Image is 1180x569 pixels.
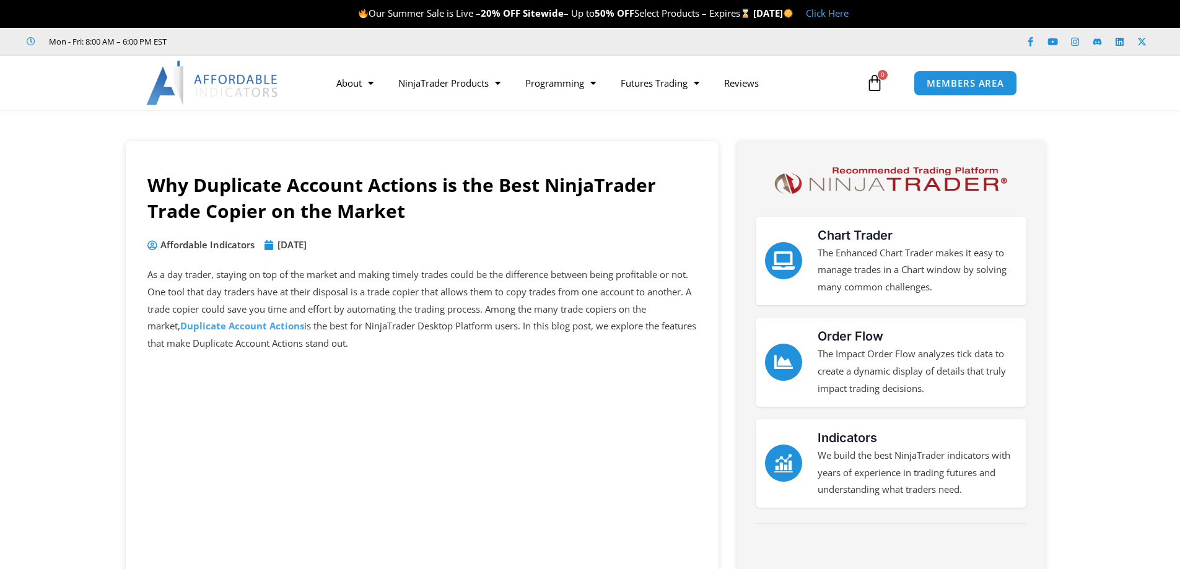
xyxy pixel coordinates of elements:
h1: Why Duplicate Account Actions is the Best NinjaTrader Trade Copier on the Market [147,172,697,224]
p: The Enhanced Chart Trader makes it easy to manage trades in a Chart window by solving many common... [818,245,1017,297]
span: MEMBERS AREA [927,79,1004,88]
time: [DATE] [278,238,307,251]
strong: 20% OFF [481,7,520,19]
img: NinjaTrader Logo | Affordable Indicators – NinjaTrader [769,163,1012,198]
a: Order Flow [765,344,802,381]
a: Duplicate Account Actions [180,319,304,332]
a: Click Here [806,7,849,19]
p: As a day trader, staying on top of the market and making timely trades could be the difference be... [147,266,697,352]
iframe: Customer reviews powered by Trustpilot [184,35,370,48]
img: 🔥 [359,9,368,18]
a: Order Flow [818,329,883,344]
strong: [DATE] [753,7,793,19]
nav: Menu [324,69,863,97]
img: LogoAI | Affordable Indicators – NinjaTrader [146,61,279,105]
p: We build the best NinjaTrader indicators with years of experience in trading futures and understa... [818,447,1017,499]
a: Futures Trading [608,69,712,97]
span: Affordable Indicators [157,237,255,254]
a: About [324,69,386,97]
img: ⌛ [741,9,750,18]
a: Indicators [765,445,802,482]
span: 0 [878,70,888,80]
a: Programming [513,69,608,97]
p: The Impact Order Flow analyzes tick data to create a dynamic display of details that truly impact... [818,345,1017,397]
span: Mon - Fri: 8:00 AM – 6:00 PM EST [46,34,167,49]
a: Reviews [712,69,771,97]
strong: 50% OFF [595,7,634,19]
a: Chart Trader [765,242,802,279]
a: NinjaTrader Products [386,69,513,97]
img: 🌞 [784,9,793,18]
a: 0 [847,65,902,101]
a: Indicators [818,430,877,445]
strong: Sitewide [523,7,564,19]
span: Our Summer Sale is Live – – Up to Select Products – Expires [358,7,753,19]
a: Chart Trader [818,228,893,243]
a: MEMBERS AREA [914,71,1017,96]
